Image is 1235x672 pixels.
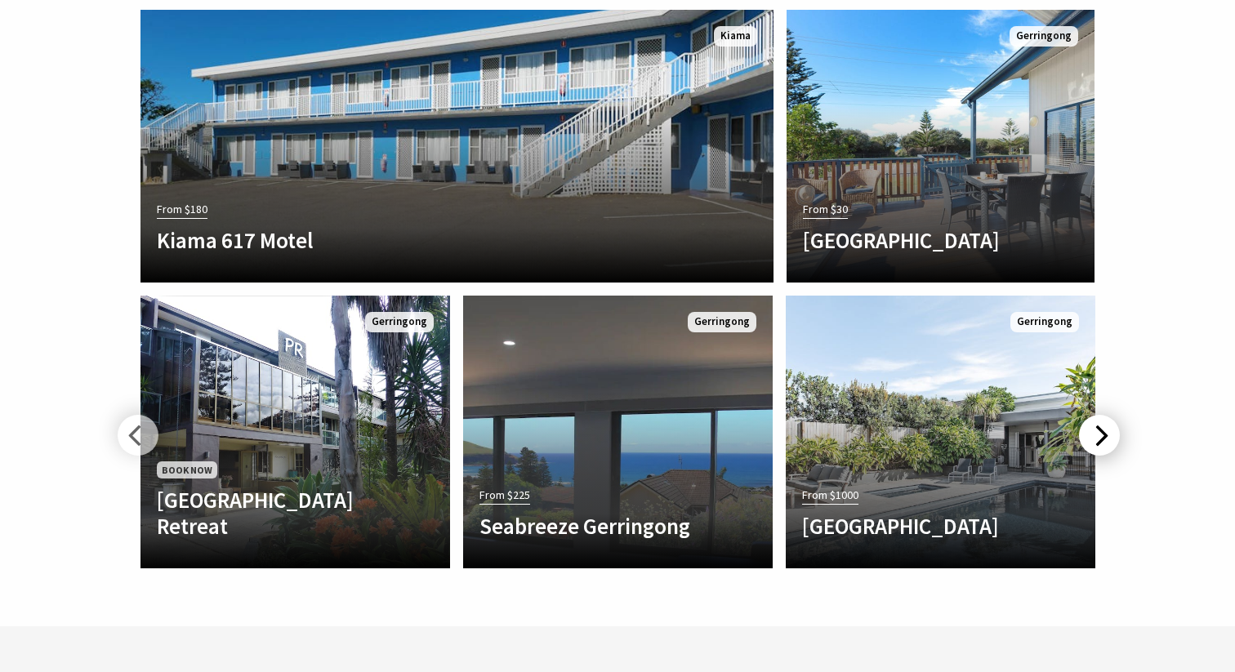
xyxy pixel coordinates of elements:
h4: [GEOGRAPHIC_DATA] [803,227,1032,253]
a: From $30 [GEOGRAPHIC_DATA] Gerringong [787,10,1095,283]
span: Gerringong [365,312,434,332]
span: Book Now [157,461,217,478]
a: From $1000 [GEOGRAPHIC_DATA] Gerringong [786,296,1095,568]
h4: Seabreeze Gerringong [479,513,710,539]
h4: Kiama 617 Motel [157,227,662,253]
span: Gerringong [1010,312,1079,332]
h4: [GEOGRAPHIC_DATA] Retreat [157,487,387,540]
span: From $30 [803,200,848,219]
span: Gerringong [1010,26,1078,47]
span: From $180 [157,200,207,219]
a: From $225 Seabreeze Gerringong Gerringong [463,296,773,568]
span: From $225 [479,486,530,505]
span: Kiama [714,26,757,47]
span: Gerringong [688,312,756,332]
span: From $1000 [802,486,858,505]
h4: [GEOGRAPHIC_DATA] [802,513,1032,539]
a: From $180 Kiama 617 Motel Kiama [140,10,774,283]
a: Book Now [GEOGRAPHIC_DATA] Retreat Gerringong [140,296,450,568]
